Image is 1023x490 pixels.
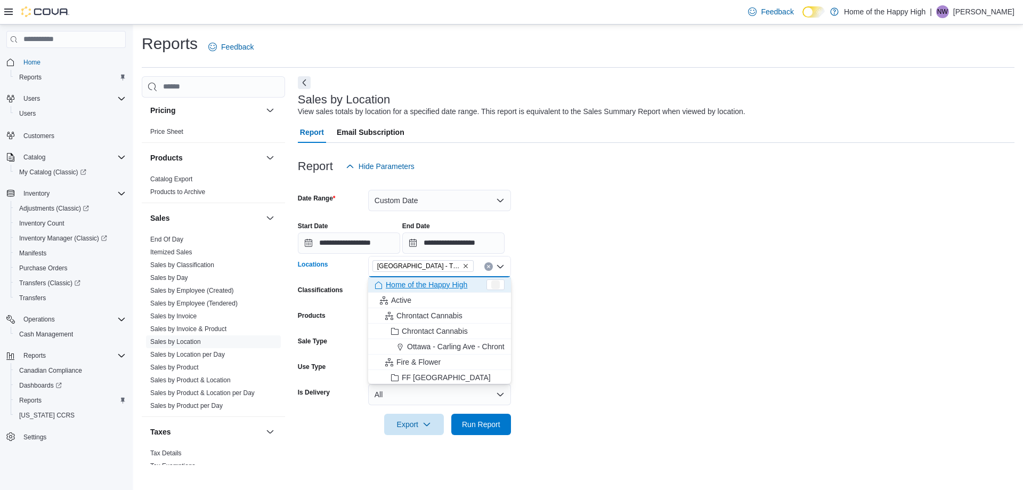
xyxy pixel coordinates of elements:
span: Manifests [19,249,46,258]
span: Cash Management [15,328,126,341]
span: Customers [19,128,126,142]
label: Classifications [298,286,343,294]
button: Reports [11,393,130,408]
button: Users [11,106,130,121]
a: Feedback [744,1,798,22]
label: Is Delivery [298,388,330,397]
button: Users [19,92,44,105]
button: Inventory [19,187,54,200]
h3: Report [298,160,333,173]
a: Canadian Compliance [15,364,86,377]
button: Export [384,414,444,435]
a: Tax Exemptions [150,462,196,470]
a: My Catalog (Classic) [11,165,130,180]
button: [US_STATE] CCRS [11,408,130,423]
a: Tax Details [150,449,182,457]
span: Home of the Happy High [386,279,467,290]
button: Settings [2,429,130,445]
span: Home [19,55,126,69]
a: Inventory Manager (Classic) [15,232,111,245]
button: Purchase Orders [11,261,130,276]
span: Users [15,107,126,120]
img: Cova [21,6,69,17]
button: Sales [150,213,262,223]
button: Taxes [264,425,277,438]
button: Chrontact Cannabis [368,308,511,324]
a: My Catalog (Classic) [15,166,91,179]
span: Settings [23,433,46,441]
span: Sales by Invoice & Product [150,325,226,333]
span: Sales by Employee (Tendered) [150,299,238,308]
span: Washington CCRS [15,409,126,422]
span: Reports [19,349,126,362]
h3: Sales by Location [298,93,391,106]
span: Reports [15,71,126,84]
span: Transfers (Classic) [19,279,80,287]
p: [PERSON_NAME] [953,5,1014,18]
a: Reports [15,71,46,84]
a: Purchase Orders [15,262,72,275]
span: Customers [23,132,54,140]
button: Reports [2,348,130,363]
span: Operations [19,313,126,326]
label: Products [298,311,326,320]
button: Users [2,91,130,106]
button: Products [150,152,262,163]
a: Sales by Day [150,274,188,282]
span: Run Report [462,419,500,430]
span: Inventory Count [15,217,126,230]
a: Adjustments (Classic) [11,201,130,216]
a: Inventory Count [15,217,69,230]
span: Inventory [23,189,50,198]
button: Pricing [264,104,277,117]
a: Sales by Product & Location [150,376,231,384]
span: Canadian Compliance [15,364,126,377]
span: Transfers [15,292,126,304]
a: Sales by Employee (Tendered) [150,300,238,307]
span: Catalog Export [150,175,192,183]
span: Chrontact Cannabis [402,326,468,336]
span: Inventory Manager (Classic) [15,232,126,245]
button: Next [298,76,311,89]
a: Dashboards [11,378,130,393]
button: Taxes [150,427,262,437]
span: Reports [23,351,46,360]
span: Reports [19,73,42,82]
span: Adjustments (Classic) [19,204,89,213]
button: Fire & Flower [368,355,511,370]
a: Feedback [204,36,258,58]
p: Home of the Happy High [844,5,925,18]
button: All [368,384,511,405]
span: Users [19,92,126,105]
a: Home [19,56,45,69]
span: Cash Management [19,330,73,339]
span: Home [23,58,40,67]
a: Sales by Classification [150,261,214,269]
button: Active [368,293,511,308]
span: Purchase Orders [15,262,126,275]
button: Home [2,54,130,70]
button: Hide Parameters [342,156,419,177]
a: Sales by Invoice [150,312,197,320]
button: Home of the Happy High [368,277,511,293]
div: Products [142,173,285,203]
span: Products to Archive [150,188,205,196]
span: Settings [19,430,126,444]
a: Dashboards [15,379,66,392]
span: Dashboards [19,381,62,390]
button: FF [GEOGRAPHIC_DATA] [368,370,511,385]
label: Date Range [298,194,336,203]
div: Sales [142,233,285,416]
button: Inventory Count [11,216,130,231]
span: Users [19,109,36,118]
button: Canadian Compliance [11,363,130,378]
a: Users [15,107,40,120]
h3: Sales [150,213,170,223]
a: Price Sheet [150,128,183,135]
span: Sales by Product & Location per Day [150,389,255,397]
label: Start Date [298,222,328,230]
span: Chrontact Cannabis [396,310,462,321]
